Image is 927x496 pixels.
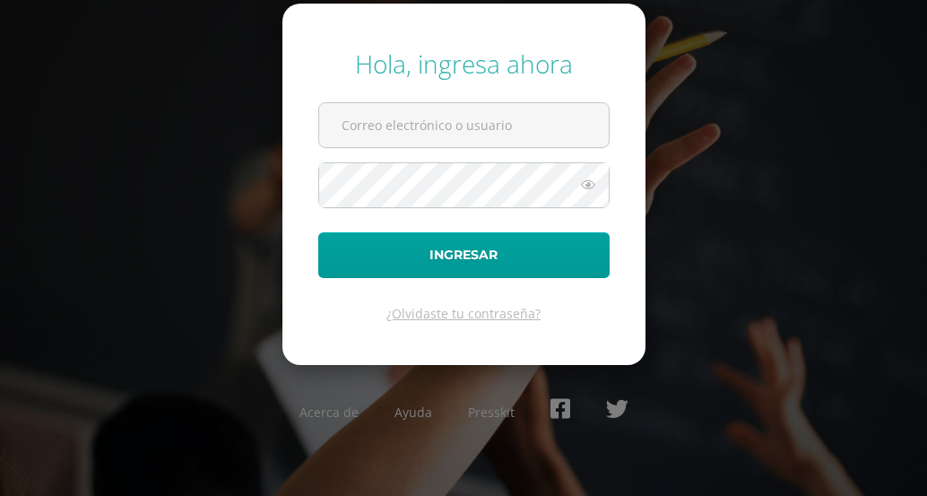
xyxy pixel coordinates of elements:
button: Ingresar [318,232,610,278]
a: Presskit [468,404,515,421]
div: Hola, ingresa ahora [318,47,610,81]
a: ¿Olvidaste tu contraseña? [386,305,541,322]
a: Ayuda [394,404,432,421]
input: Correo electrónico o usuario [319,103,609,147]
a: Acerca de [299,404,359,421]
